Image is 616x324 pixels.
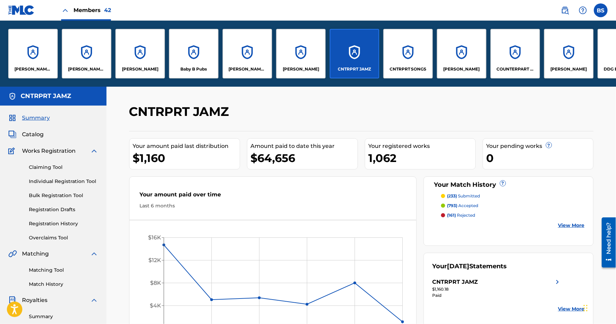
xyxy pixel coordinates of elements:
img: Royalties [8,296,16,304]
p: DAVID DRAKE [551,66,587,72]
span: [DATE] [447,262,470,270]
div: $1,160 [133,150,240,166]
a: AccountsCOUNTERPART MUSIC [491,29,540,78]
a: Accounts[PERSON_NAME]. Gelais Designee [223,29,272,78]
h2: CNTRPRT JAMZ [129,104,233,119]
a: (233) submitted [441,193,585,199]
img: search [561,6,569,14]
h5: CNTRPRT JAMZ [21,92,71,100]
img: Works Registration [8,147,17,155]
a: Bulk Registration Tool [29,192,98,199]
a: Registration Drafts [29,206,98,213]
div: User Menu [594,3,608,17]
p: submitted [447,193,480,199]
a: Accounts[PERSON_NAME] [115,29,165,78]
img: help [579,6,587,14]
a: Accounts[PERSON_NAME] [276,29,326,78]
tspan: $12K [148,257,161,264]
a: Registration History [29,220,98,227]
tspan: $16K [148,235,161,241]
p: Baby B Pubs [181,66,207,72]
a: Match History [29,281,98,288]
img: Catalog [8,130,16,139]
a: Matching Tool [29,267,98,274]
p: CNTRPRT SONGS [390,66,427,72]
div: Amount paid to date this year [251,142,358,150]
span: Royalties [22,296,47,304]
img: expand [90,250,98,258]
p: CNTRPRT JAMZ [338,66,371,72]
a: Claiming Tool [29,164,98,171]
span: (793) [447,203,458,208]
div: Help [576,3,590,17]
img: expand [90,296,98,304]
span: Works Registration [22,147,76,155]
div: Your amount paid over time [140,191,406,202]
div: Your Statements [433,262,507,271]
p: COUNTERPART MUSIC [497,66,534,72]
div: Your pending works [486,142,593,150]
p: AMANDA GRACE SUDANO RAMIREZ PUBLISHING DESIGNEE [68,66,105,72]
img: expand [90,147,98,155]
div: CNTRPRT JAMZ [433,278,478,286]
a: Accounts[PERSON_NAME] [PERSON_NAME] PUBLISHING DESIGNEE [8,29,58,78]
p: CARL WAYNE MEEKINS [283,66,319,72]
a: Accounts[PERSON_NAME] [544,29,594,78]
div: 0 [486,150,593,166]
span: ? [500,181,506,186]
img: Accounts [8,92,16,100]
span: 42 [104,7,111,13]
img: Close [61,6,69,14]
p: Andrew Laquan Arnett [122,66,158,72]
a: Overclaims Tool [29,234,98,241]
div: Your amount paid last distribution [133,142,240,150]
p: rejected [447,212,475,218]
div: 1,062 [369,150,475,166]
span: Summary [22,114,50,122]
a: AccountsCNTRPRT JAMZ [330,29,379,78]
a: AccountsBaby B Pubs [169,29,219,78]
a: Accounts[PERSON_NAME] [437,29,486,78]
a: CNTRPRT JAMZright chevron icon$1,160.18Paid [433,278,562,299]
div: Drag [584,298,588,318]
a: Accounts[PERSON_NAME] [PERSON_NAME] PUBLISHING DESIGNEE [62,29,111,78]
a: SummarySummary [8,114,50,122]
span: (161) [447,213,456,218]
img: right chevron icon [553,278,562,286]
a: Public Search [558,3,572,17]
a: (793) accepted [441,203,585,209]
tspan: $4K [150,303,161,309]
div: Last 6 months [140,202,406,209]
a: View More [558,305,585,313]
p: Brendan Michael St. Gelais Designee [229,66,266,72]
a: Individual Registration Tool [29,178,98,185]
a: AccountsCNTRPRT SONGS [383,29,433,78]
a: Summary [29,313,98,320]
img: Summary [8,114,16,122]
div: $1,160.18 [433,286,562,292]
a: CatalogCatalog [8,130,44,139]
iframe: Chat Widget [582,291,616,324]
img: Matching [8,250,17,258]
a: (161) rejected [441,212,585,218]
div: $64,656 [251,150,358,166]
a: View More [558,222,585,229]
img: MLC Logo [8,5,35,15]
div: Your Match History [433,180,585,190]
span: (233) [447,193,457,198]
p: CORY QUINTARD [444,66,480,72]
p: ABNER PEDRO RAMIREZ PUBLISHING DESIGNEE [14,66,52,72]
p: accepted [447,203,479,209]
tspan: $8K [150,280,161,287]
div: Your registered works [369,142,475,150]
iframe: Resource Center [597,215,616,270]
span: Matching [22,250,49,258]
span: Catalog [22,130,44,139]
div: Paid [433,292,562,299]
span: ? [546,142,552,148]
span: Members [74,6,111,14]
